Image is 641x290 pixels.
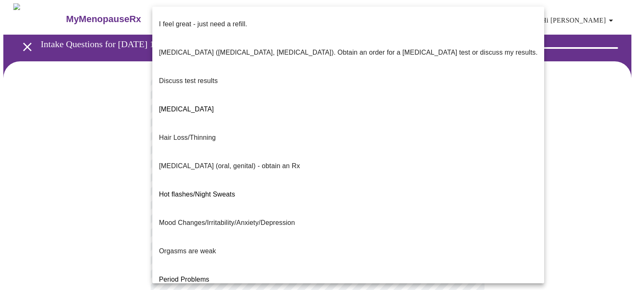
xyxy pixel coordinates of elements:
[159,161,300,171] p: [MEDICAL_DATA] (oral, genital) - obtain an Rx
[159,276,209,283] span: Period Problems
[159,246,216,256] p: Orgasms are weak
[159,19,247,29] p: I feel great - just need a refill.
[159,48,538,58] p: [MEDICAL_DATA] ([MEDICAL_DATA], [MEDICAL_DATA]). Obtain an order for a [MEDICAL_DATA] test or dis...
[159,191,235,198] span: Hot flashes/Night Sweats
[159,133,216,143] p: Hair Loss/Thinning
[159,76,218,86] p: Discuss test results
[159,106,214,113] span: [MEDICAL_DATA]
[159,218,295,228] p: Mood Changes/Irritability/Anxiety/Depression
